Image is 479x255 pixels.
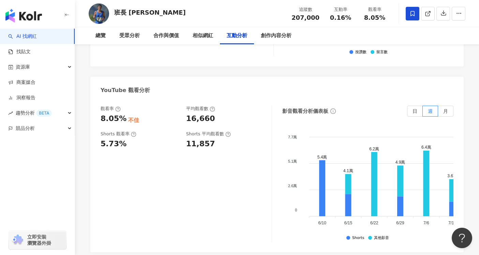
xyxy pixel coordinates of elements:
[16,121,35,136] span: 競品分析
[443,108,448,114] span: 月
[186,106,215,112] div: 平均觀看數
[193,32,213,40] div: 相似網紅
[396,221,404,226] tspan: 6/29
[288,135,297,139] tspan: 7.7萬
[291,6,319,13] div: 追蹤數
[8,48,31,55] a: 找貼文
[452,228,472,248] iframe: Help Scout Beacon - Open
[295,208,297,212] tspan: 0
[364,14,385,21] span: 8.05%
[423,221,429,226] tspan: 7/6
[330,14,351,21] span: 0.16%
[101,139,126,149] div: 5.73%
[101,131,136,137] div: Shorts 觀看率
[288,159,297,163] tspan: 5.1萬
[448,221,456,226] tspan: 7/13
[370,221,378,226] tspan: 6/22
[344,221,353,226] tspan: 6/15
[153,32,179,40] div: 合作與價值
[318,221,327,226] tspan: 6/10
[8,33,37,40] a: searchAI 找網紅
[119,32,140,40] div: 受眾分析
[36,110,52,117] div: BETA
[89,3,109,24] img: KOL Avatar
[329,107,337,115] span: info-circle
[16,105,52,121] span: 趨勢分析
[282,108,328,115] div: 影音觀看分析儀表板
[428,108,433,114] span: 週
[101,114,126,124] div: 8.05%
[376,50,388,55] div: 留言數
[227,32,247,40] div: 互動分析
[328,6,354,13] div: 互動率
[413,108,417,114] span: 日
[101,87,150,94] div: YouTube 觀看分析
[8,94,35,101] a: 洞察報告
[95,32,106,40] div: 總覽
[9,231,66,249] a: chrome extension立即安裝 瀏覽器外掛
[16,59,30,75] span: 資源庫
[288,184,297,188] tspan: 2.6萬
[128,117,139,124] div: 不佳
[27,234,51,246] span: 立即安裝 瀏覽器外掛
[5,9,42,22] img: logo
[8,79,35,86] a: 商案媒合
[374,236,389,240] div: 其他影音
[261,32,291,40] div: 創作內容分析
[114,8,186,17] div: 班長 [PERSON_NAME]
[186,131,231,137] div: Shorts 平均觀看數
[11,235,24,245] img: chrome extension
[291,14,319,21] span: 207,000
[186,114,215,124] div: 16,660
[352,236,364,240] div: Shorts
[355,50,366,55] div: 按讚數
[101,106,121,112] div: 觀看率
[362,6,388,13] div: 觀看率
[186,139,215,149] div: 11,857
[8,111,13,116] span: rise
